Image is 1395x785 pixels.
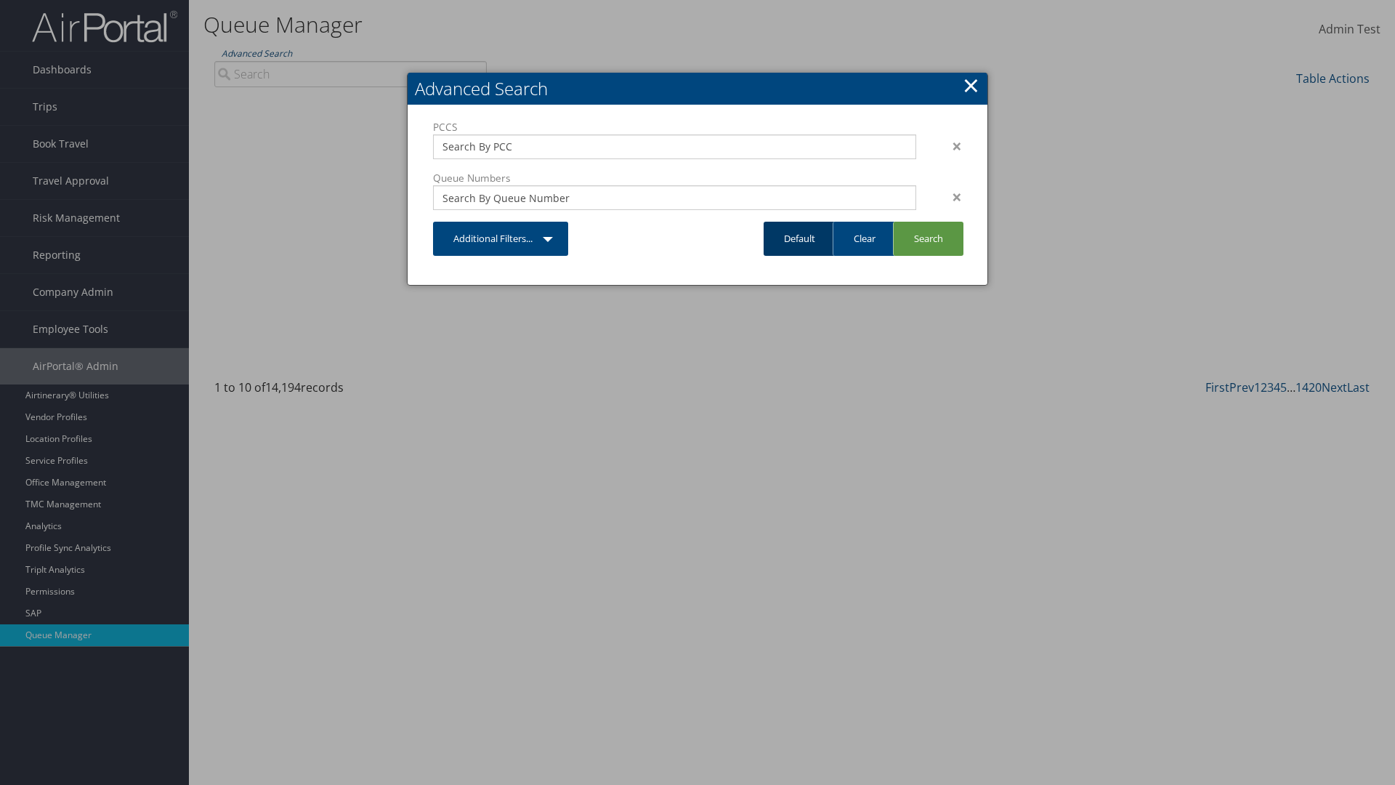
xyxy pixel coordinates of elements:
[764,222,836,256] a: Default
[833,222,896,256] a: Clear
[927,137,973,155] div: ×
[433,222,568,256] a: Additional Filters...
[963,71,979,100] a: Close
[442,140,906,154] input: Search By PCC
[893,222,963,256] a: Search
[927,188,973,206] div: ×
[442,190,906,205] input: Search By Queue Number
[408,73,987,105] h2: Advanced Search
[433,120,916,134] label: PCCS
[433,171,916,185] label: Queue Numbers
